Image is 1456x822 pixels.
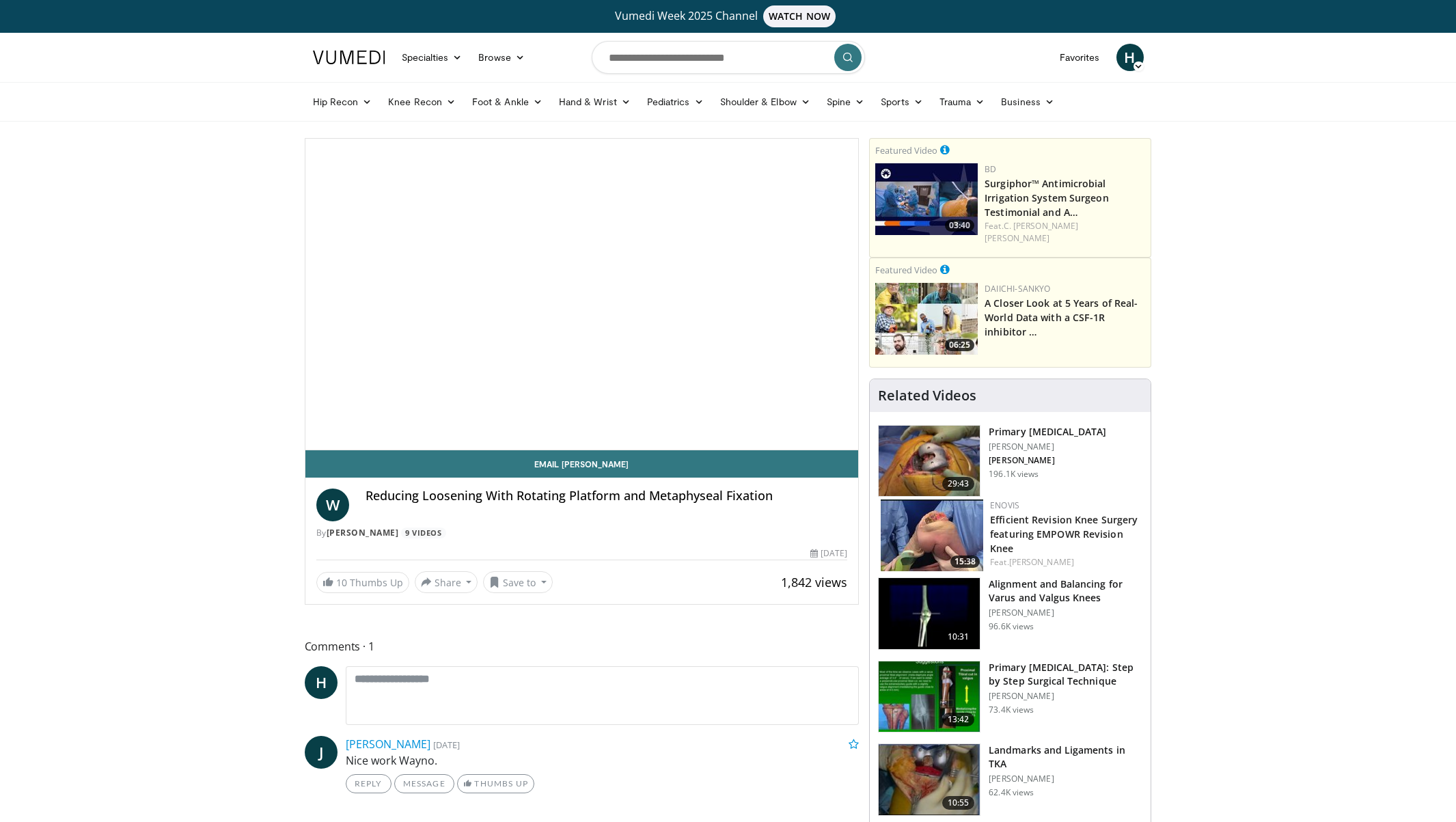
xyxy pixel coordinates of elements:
[879,661,980,732] img: oa8B-rsjN5HfbTbX5hMDoxOjB1O5lLKx_1.150x105_q85_crop-smart_upscale.jpg
[305,666,338,699] a: H
[989,743,1142,771] h3: Landmarks and Ligaments in TKA
[990,499,1019,511] a: Enovis
[875,144,937,156] small: Featured Video
[873,88,931,115] a: Sports
[305,638,860,655] span: Comments 1
[989,773,1142,784] p: [PERSON_NAME]
[346,752,860,769] p: Nice work Wayno.
[763,5,836,27] span: WATCH NOW
[415,571,478,593] button: Share
[1052,44,1108,71] a: Favorites
[781,574,847,590] span: 1,842 views
[931,88,993,115] a: Trauma
[985,283,1050,294] a: Daiichi-Sankyo
[989,607,1142,618] p: [PERSON_NAME]
[315,5,1142,27] a: Vumedi Week 2025 ChannelWATCH NOW
[483,571,553,593] button: Save to
[316,527,848,539] div: By
[942,796,975,810] span: 10:55
[346,737,430,752] a: [PERSON_NAME]
[878,425,1142,497] a: 29:43 Primary [MEDICAL_DATA] [PERSON_NAME] [PERSON_NAME] 196.1K views
[879,744,980,815] img: 88434a0e-b753-4bdd-ac08-0695542386d5.150x105_q85_crop-smart_upscale.jpg
[993,88,1062,115] a: Business
[810,547,847,560] div: [DATE]
[878,661,1142,733] a: 13:42 Primary [MEDICAL_DATA]: Step by Step Surgical Technique [PERSON_NAME] 73.4K views
[336,576,347,589] span: 10
[990,513,1138,555] a: Efficient Revision Knee Surgery featuring EMPOWR Revision Knee
[1116,44,1144,71] a: H
[433,739,460,751] small: [DATE]
[879,426,980,497] img: 297061_3.png.150x105_q85_crop-smart_upscale.jpg
[989,704,1034,715] p: 73.4K views
[942,713,975,726] span: 13:42
[945,219,974,232] span: 03:40
[985,177,1109,219] a: Surgiphor™ Antimicrobial Irrigation System Surgeon Testimonial and A…
[989,577,1142,605] h3: Alignment and Balancing for Varus and Valgus Knees
[366,489,848,504] h4: Reducing Loosening With Rotating Platform and Metaphyseal Fixation
[989,441,1106,452] p: [PERSON_NAME]
[989,469,1039,480] p: 196.1K views
[305,450,859,478] a: Email [PERSON_NAME]
[942,630,975,644] span: 10:31
[878,743,1142,816] a: 10:55 Landmarks and Ligaments in TKA [PERSON_NAME] 62.4K views
[881,499,983,571] a: 15:38
[989,787,1034,798] p: 62.4K views
[551,88,639,115] a: Hand & Wrist
[380,88,464,115] a: Knee Recon
[875,163,978,235] img: 70422da6-974a-44ac-bf9d-78c82a89d891.150x105_q85_crop-smart_upscale.jpg
[875,283,978,355] img: 93c22cae-14d1-47f0-9e4a-a244e824b022.png.150x105_q85_crop-smart_upscale.jpg
[985,163,996,175] a: BD
[985,220,1145,245] div: Feat.
[878,387,976,404] h4: Related Videos
[950,556,980,568] span: 15:38
[305,736,338,769] a: J
[990,556,1140,568] div: Feat.
[394,774,454,793] a: Message
[878,577,1142,650] a: 10:31 Alignment and Balancing for Varus and Valgus Knees [PERSON_NAME] 96.6K views
[346,774,392,793] a: Reply
[985,220,1078,244] a: C. [PERSON_NAME] [PERSON_NAME]
[327,527,399,538] a: [PERSON_NAME]
[457,774,534,793] a: Thumbs Up
[819,88,873,115] a: Spine
[875,163,978,235] a: 03:40
[989,455,1106,466] p: [PERSON_NAME]
[881,499,983,571] img: 2c6dc023-217a-48ee-ae3e-ea951bf834f3.150x105_q85_crop-smart_upscale.jpg
[394,44,471,71] a: Specialties
[945,339,974,351] span: 06:25
[989,661,1142,688] h3: Primary [MEDICAL_DATA]: Step by Step Surgical Technique
[464,88,551,115] a: Foot & Ankle
[305,139,859,450] video-js: Video Player
[592,41,865,74] input: Search topics, interventions
[875,283,978,355] a: 06:25
[316,572,409,593] a: 10 Thumbs Up
[313,51,385,64] img: VuMedi Logo
[401,528,446,539] a: 9 Videos
[989,621,1034,632] p: 96.6K views
[985,297,1138,338] a: A Closer Look at 5 Years of Real-World Data with a CSF-1R inhibitor …
[1009,556,1074,568] a: [PERSON_NAME]
[942,477,975,491] span: 29:43
[989,425,1106,439] h3: Primary [MEDICAL_DATA]
[712,88,819,115] a: Shoulder & Elbow
[989,691,1142,702] p: [PERSON_NAME]
[470,44,533,71] a: Browse
[316,489,349,521] a: W
[879,578,980,649] img: 38523_0000_3.png.150x105_q85_crop-smart_upscale.jpg
[305,88,381,115] a: Hip Recon
[875,264,937,276] small: Featured Video
[639,88,712,115] a: Pediatrics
